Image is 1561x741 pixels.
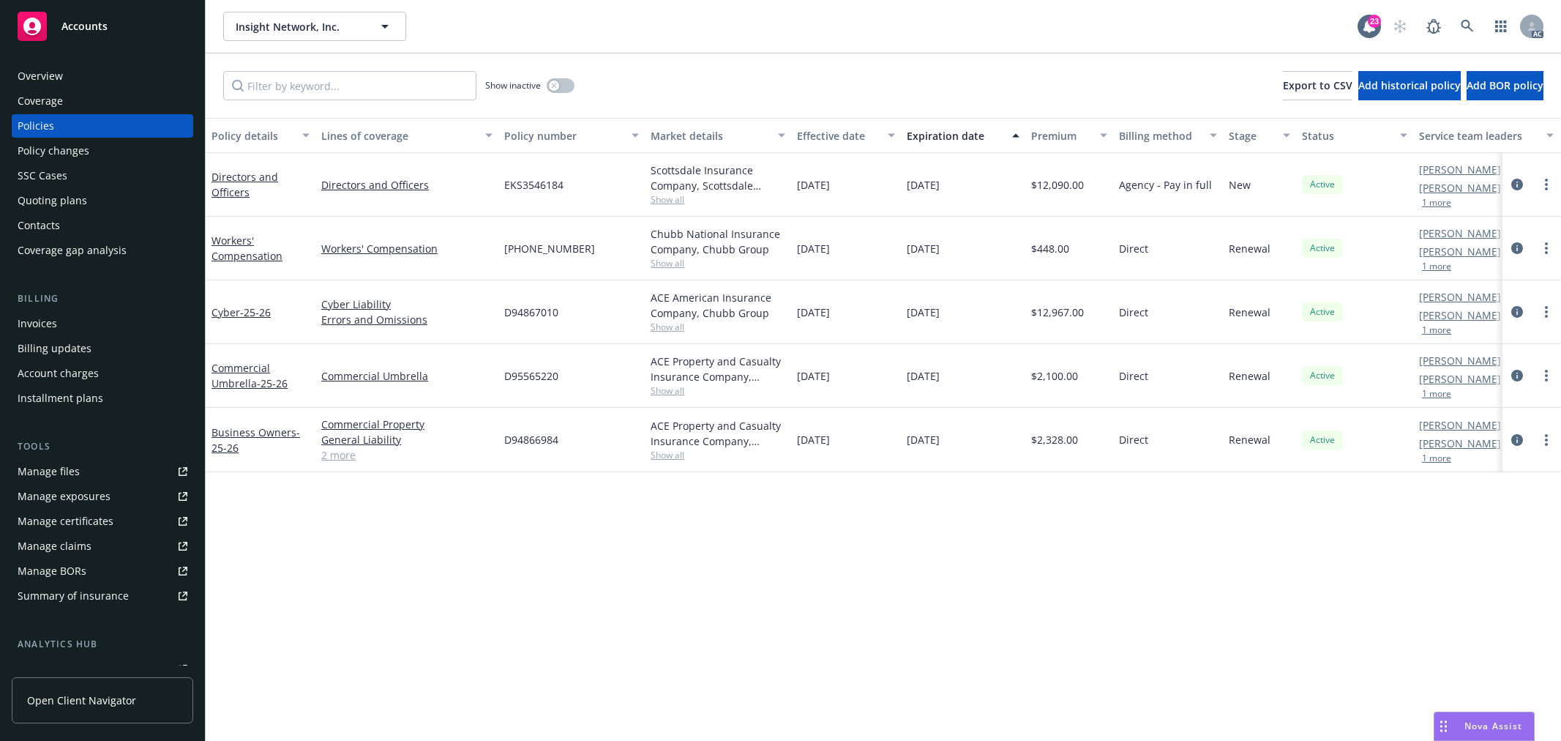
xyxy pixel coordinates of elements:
[321,128,476,144] div: Lines of coverage
[18,584,129,608] div: Summary of insurance
[1419,244,1501,259] a: [PERSON_NAME]
[18,189,87,212] div: Quoting plans
[1419,128,1538,144] div: Service team leaders
[18,387,103,410] div: Installment plans
[1434,712,1453,740] div: Drag to move
[12,658,193,681] a: Loss summary generator
[12,362,193,385] a: Account charges
[12,164,193,187] a: SSC Cases
[1308,433,1337,447] span: Active
[12,64,193,88] a: Overview
[18,510,113,533] div: Manage certificates
[211,234,282,263] a: Workers' Compensation
[1486,12,1516,41] a: Switch app
[1419,226,1501,241] a: [PERSON_NAME]
[1467,78,1543,92] span: Add BOR policy
[1368,15,1381,28] div: 23
[12,637,193,652] div: Analytics hub
[18,312,57,335] div: Invoices
[1422,326,1451,335] button: 1 more
[18,164,67,187] div: SSC Cases
[12,485,193,508] span: Manage exposures
[797,177,830,193] span: [DATE]
[651,193,785,206] span: Show all
[907,128,1003,144] div: Expiration date
[240,305,271,319] span: - 25-26
[1422,262,1451,271] button: 1 more
[1419,417,1501,433] a: [PERSON_NAME]
[27,693,136,708] span: Open Client Navigator
[321,312,493,327] a: Errors and Omissions
[12,535,193,558] a: Manage claims
[651,321,785,333] span: Show all
[315,118,498,153] button: Lines of coverage
[1508,239,1526,257] a: circleInformation
[1453,12,1482,41] a: Search
[1031,241,1069,256] span: $448.00
[18,114,54,138] div: Policies
[1229,432,1270,447] span: Renewal
[651,354,785,384] div: ACE Property and Casualty Insurance Company, Chubb Group
[1229,177,1251,193] span: New
[1422,390,1451,398] button: 1 more
[651,384,785,397] span: Show all
[1302,128,1391,144] div: Status
[1229,368,1270,384] span: Renewal
[211,425,300,455] span: - 25-26
[18,460,80,483] div: Manage files
[18,214,60,237] div: Contacts
[791,118,901,153] button: Effective date
[321,417,493,432] a: Commercial Property
[1413,118,1560,153] button: Service team leaders
[504,128,623,144] div: Policy number
[498,118,645,153] button: Policy number
[206,118,315,153] button: Policy details
[651,449,785,461] span: Show all
[645,118,791,153] button: Market details
[211,305,271,319] a: Cyber
[1419,308,1501,323] a: [PERSON_NAME]
[485,79,541,92] span: Show inactive
[907,432,940,447] span: [DATE]
[901,118,1025,153] button: Expiration date
[18,559,86,583] div: Manage BORs
[12,337,193,360] a: Billing updates
[1283,78,1352,92] span: Export to CSV
[12,291,193,306] div: Billing
[1538,367,1555,384] a: more
[907,305,940,320] span: [DATE]
[18,337,91,360] div: Billing updates
[1538,239,1555,257] a: more
[1308,369,1337,382] span: Active
[1031,128,1091,144] div: Premium
[12,584,193,608] a: Summary of insurance
[797,432,830,447] span: [DATE]
[1385,12,1415,41] a: Start snowing
[651,418,785,449] div: ACE Property and Casualty Insurance Company, Chubb Group
[1229,241,1270,256] span: Renewal
[236,19,362,34] span: Insight Network, Inc.
[12,189,193,212] a: Quoting plans
[1508,367,1526,384] a: circleInformation
[18,239,127,262] div: Coverage gap analysis
[12,239,193,262] a: Coverage gap analysis
[257,376,288,390] span: - 25-26
[504,368,558,384] span: D95565220
[18,535,91,558] div: Manage claims
[223,71,476,100] input: Filter by keyword...
[1308,305,1337,319] span: Active
[1308,178,1337,191] span: Active
[18,89,63,113] div: Coverage
[223,12,406,41] button: Insight Network, Inc.
[1419,353,1501,368] a: [PERSON_NAME]
[797,241,830,256] span: [DATE]
[1223,118,1296,153] button: Stage
[504,241,595,256] span: [PHONE_NUMBER]
[651,226,785,257] div: Chubb National Insurance Company, Chubb Group
[1119,432,1148,447] span: Direct
[211,361,288,390] a: Commercial Umbrella
[211,170,278,199] a: Directors and Officers
[18,658,139,681] div: Loss summary generator
[12,214,193,237] a: Contacts
[12,89,193,113] a: Coverage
